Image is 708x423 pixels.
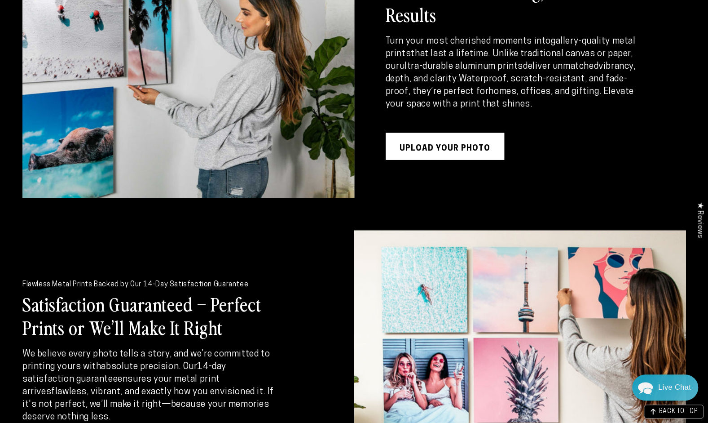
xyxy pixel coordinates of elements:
[386,35,642,111] p: Turn your most cherished moments into that last a lifetime. Unlike traditional canvas or paper, o...
[386,37,636,58] strong: gallery-quality metal prints
[658,374,691,401] div: Contact Us Directly
[22,280,248,289] p: Flawless Metal Prints Backed by Our 14-Day Satisfaction Guarantee
[51,387,263,396] strong: flawless, vibrant, and exactly how you envisioned it
[101,362,179,371] strong: absolute precision
[632,374,698,401] div: Chat widget toggle
[22,362,226,384] strong: 14-day satisfaction guarantee
[22,292,278,339] h2: Satisfaction Guaranteed – Perfect Prints or We’ll Make It Right
[659,409,698,415] span: BACK TO TOP
[386,133,504,160] a: UPLOAD YOUR PHOTO
[488,87,599,96] strong: homes, offices, and gifting
[691,195,708,245] div: Click to open Judge.me floating reviews tab
[399,62,523,71] strong: ultra-durable aluminum prints
[386,62,636,84] strong: vibrancy, depth, and clarity
[386,75,627,96] strong: Waterproof, scratch-resistant, and fade-proof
